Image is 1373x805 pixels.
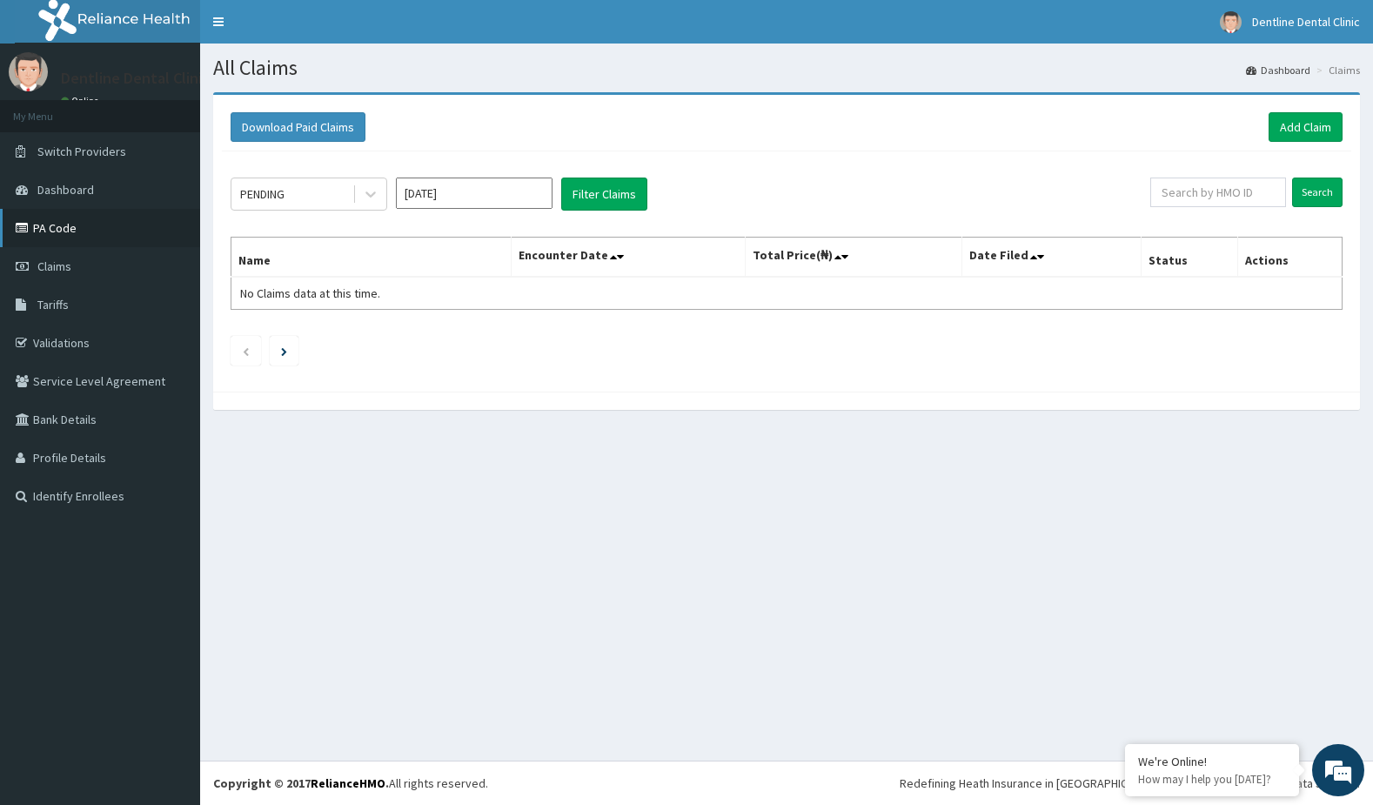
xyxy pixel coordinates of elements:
[61,70,210,86] p: Dentline Dental Clinic
[511,238,745,278] th: Encounter Date
[37,297,69,312] span: Tariffs
[231,238,512,278] th: Name
[1141,238,1237,278] th: Status
[213,775,389,791] strong: Copyright © 2017 .
[1246,63,1310,77] a: Dashboard
[961,238,1141,278] th: Date Filed
[213,57,1360,79] h1: All Claims
[242,343,250,359] a: Previous page
[1220,11,1242,33] img: User Image
[281,343,287,359] a: Next page
[37,182,94,198] span: Dashboard
[200,761,1373,805] footer: All rights reserved.
[1138,754,1286,769] div: We're Online!
[311,775,385,791] a: RelianceHMO
[231,112,365,142] button: Download Paid Claims
[1150,178,1286,207] input: Search by HMO ID
[561,178,647,211] button: Filter Claims
[1312,63,1360,77] li: Claims
[9,52,48,91] img: User Image
[1292,178,1343,207] input: Search
[1269,112,1343,142] a: Add Claim
[37,144,126,159] span: Switch Providers
[745,238,961,278] th: Total Price(₦)
[1237,238,1342,278] th: Actions
[396,178,553,209] input: Select Month and Year
[1252,14,1360,30] span: Dentline Dental Clinic
[61,95,103,107] a: Online
[900,775,1360,792] div: Redefining Heath Insurance in [GEOGRAPHIC_DATA] using Telemedicine and Data Science!
[1138,772,1286,787] p: How may I help you today?
[240,285,380,301] span: No Claims data at this time.
[240,185,285,203] div: PENDING
[37,258,71,274] span: Claims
